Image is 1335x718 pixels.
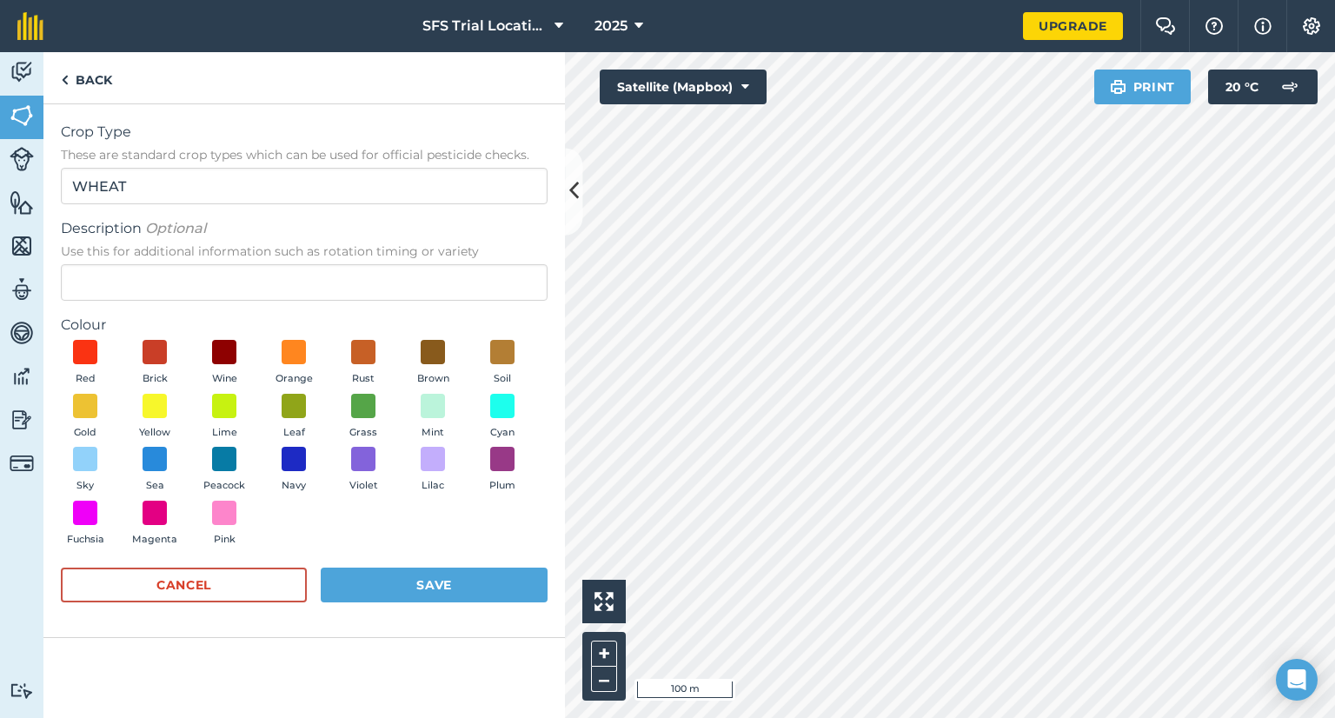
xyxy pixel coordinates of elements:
button: Plum [478,447,527,494]
button: Brown [408,340,457,387]
button: + [591,641,617,667]
img: svg+xml;base64,PD94bWwgdmVyc2lvbj0iMS4wIiBlbmNvZGluZz0idXRmLTgiPz4KPCEtLSBHZW5lcmF0b3I6IEFkb2JlIE... [10,320,34,346]
span: Navy [282,478,306,494]
label: Colour [61,315,548,336]
span: Fuchsia [67,532,104,548]
span: Orange [276,371,313,387]
img: Two speech bubbles overlapping with the left bubble in the forefront [1155,17,1176,35]
span: Brick [143,371,168,387]
span: Gold [74,425,96,441]
img: svg+xml;base64,PHN2ZyB4bWxucz0iaHR0cDovL3d3dy53My5vcmcvMjAwMC9zdmciIHdpZHRoPSI1NiIgaGVpZ2h0PSI2MC... [10,189,34,216]
span: Leaf [283,425,305,441]
span: Soil [494,371,511,387]
span: Grass [349,425,377,441]
button: Mint [408,394,457,441]
button: 20 °C [1208,70,1318,104]
img: svg+xml;base64,PD94bWwgdmVyc2lvbj0iMS4wIiBlbmNvZGluZz0idXRmLTgiPz4KPCEtLSBHZW5lcmF0b3I6IEFkb2JlIE... [10,682,34,699]
span: Wine [212,371,237,387]
button: Orange [269,340,318,387]
span: Peacock [203,478,245,494]
img: svg+xml;base64,PHN2ZyB4bWxucz0iaHR0cDovL3d3dy53My5vcmcvMjAwMC9zdmciIHdpZHRoPSI1NiIgaGVpZ2h0PSI2MC... [10,233,34,259]
img: A question mark icon [1204,17,1225,35]
span: Lilac [422,478,444,494]
a: Back [43,52,130,103]
span: Cyan [490,425,515,441]
button: Violet [339,447,388,494]
a: Upgrade [1023,12,1123,40]
img: svg+xml;base64,PD94bWwgdmVyc2lvbj0iMS4wIiBlbmNvZGluZz0idXRmLTgiPz4KPCEtLSBHZW5lcmF0b3I6IEFkb2JlIE... [10,451,34,475]
button: Rust [339,340,388,387]
button: Wine [200,340,249,387]
img: svg+xml;base64,PD94bWwgdmVyc2lvbj0iMS4wIiBlbmNvZGluZz0idXRmLTgiPz4KPCEtLSBHZW5lcmF0b3I6IEFkb2JlIE... [10,407,34,433]
button: Soil [478,340,527,387]
span: Plum [489,478,515,494]
span: Red [76,371,96,387]
img: Four arrows, one pointing top left, one top right, one bottom right and the last bottom left [594,592,614,611]
img: svg+xml;base64,PD94bWwgdmVyc2lvbj0iMS4wIiBlbmNvZGluZz0idXRmLTgiPz4KPCEtLSBHZW5lcmF0b3I6IEFkb2JlIE... [10,363,34,389]
button: Cancel [61,568,307,602]
span: Mint [422,425,444,441]
button: Pink [200,501,249,548]
button: Red [61,340,110,387]
span: Lime [212,425,237,441]
span: Pink [214,532,236,548]
img: svg+xml;base64,PD94bWwgdmVyc2lvbj0iMS4wIiBlbmNvZGluZz0idXRmLTgiPz4KPCEtLSBHZW5lcmF0b3I6IEFkb2JlIE... [10,147,34,171]
button: Leaf [269,394,318,441]
button: Sky [61,447,110,494]
span: 2025 [594,16,628,37]
button: Cyan [478,394,527,441]
img: svg+xml;base64,PHN2ZyB4bWxucz0iaHR0cDovL3d3dy53My5vcmcvMjAwMC9zdmciIHdpZHRoPSIxNyIgaGVpZ2h0PSIxNy... [1254,16,1272,37]
button: Brick [130,340,179,387]
button: Fuchsia [61,501,110,548]
span: 20 ° C [1225,70,1259,104]
button: Print [1094,70,1192,104]
button: Navy [269,447,318,494]
button: Satellite (Mapbox) [600,70,767,104]
div: Open Intercom Messenger [1276,659,1318,701]
button: Yellow [130,394,179,441]
button: Lime [200,394,249,441]
button: Grass [339,394,388,441]
span: Violet [349,478,378,494]
img: svg+xml;base64,PD94bWwgdmVyc2lvbj0iMS4wIiBlbmNvZGluZz0idXRmLTgiPz4KPCEtLSBHZW5lcmF0b3I6IEFkb2JlIE... [1272,70,1307,104]
button: Magenta [130,501,179,548]
button: Lilac [408,447,457,494]
span: Brown [417,371,449,387]
span: Use this for additional information such as rotation timing or variety [61,243,548,260]
span: Rust [352,371,375,387]
img: fieldmargin Logo [17,12,43,40]
span: Magenta [132,532,177,548]
span: SFS Trial Locations [422,16,548,37]
em: Optional [145,220,206,236]
span: Description [61,218,548,239]
img: svg+xml;base64,PD94bWwgdmVyc2lvbj0iMS4wIiBlbmNvZGluZz0idXRmLTgiPz4KPCEtLSBHZW5lcmF0b3I6IEFkb2JlIE... [10,276,34,302]
img: svg+xml;base64,PHN2ZyB4bWxucz0iaHR0cDovL3d3dy53My5vcmcvMjAwMC9zdmciIHdpZHRoPSI1NiIgaGVpZ2h0PSI2MC... [10,103,34,129]
img: A cog icon [1301,17,1322,35]
img: svg+xml;base64,PHN2ZyB4bWxucz0iaHR0cDovL3d3dy53My5vcmcvMjAwMC9zdmciIHdpZHRoPSIxOSIgaGVpZ2h0PSIyNC... [1110,76,1126,97]
button: – [591,667,617,692]
button: Save [321,568,548,602]
span: These are standard crop types which can be used for official pesticide checks. [61,146,548,163]
input: Start typing to search for crop type [61,168,548,204]
span: Crop Type [61,122,548,143]
span: Sea [146,478,164,494]
img: svg+xml;base64,PHN2ZyB4bWxucz0iaHR0cDovL3d3dy53My5vcmcvMjAwMC9zdmciIHdpZHRoPSI5IiBoZWlnaHQ9IjI0Ii... [61,70,69,90]
span: Yellow [139,425,170,441]
span: Sky [76,478,94,494]
img: svg+xml;base64,PD94bWwgdmVyc2lvbj0iMS4wIiBlbmNvZGluZz0idXRmLTgiPz4KPCEtLSBHZW5lcmF0b3I6IEFkb2JlIE... [10,59,34,85]
button: Peacock [200,447,249,494]
button: Gold [61,394,110,441]
button: Sea [130,447,179,494]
